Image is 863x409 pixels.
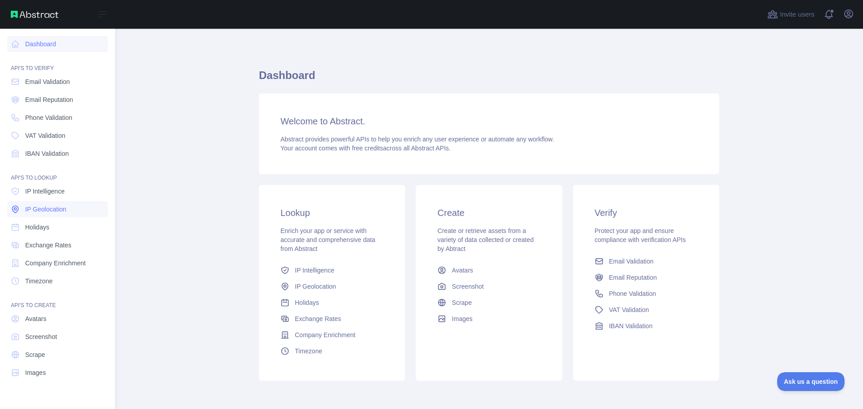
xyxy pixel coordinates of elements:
[7,54,108,72] div: API'S TO VERIFY
[295,266,334,275] span: IP Intelligence
[25,350,45,359] span: Scrape
[452,298,472,307] span: Scrape
[434,295,544,311] a: Scrape
[609,321,653,330] span: IBAN Validation
[7,311,108,327] a: Avatars
[7,183,108,199] a: IP Intelligence
[591,269,701,286] a: Email Reputation
[777,372,845,391] iframe: Toggle Customer Support
[25,205,67,214] span: IP Geolocation
[280,207,383,219] h3: Lookup
[280,136,554,143] span: Abstract provides powerful APIs to help you enrich any user experience or automate any workflow.
[280,145,450,152] span: Your account comes with across all Abstract APIs.
[25,131,65,140] span: VAT Validation
[7,74,108,90] a: Email Validation
[7,329,108,345] a: Screenshot
[434,262,544,278] a: Avatars
[280,115,698,128] h3: Welcome to Abstract.
[25,187,65,196] span: IP Intelligence
[434,278,544,295] a: Screenshot
[25,77,70,86] span: Email Validation
[25,95,73,104] span: Email Reputation
[609,305,649,314] span: VAT Validation
[295,282,336,291] span: IP Geolocation
[7,145,108,162] a: IBAN Validation
[25,241,71,250] span: Exchange Rates
[452,314,472,323] span: Images
[7,92,108,108] a: Email Reputation
[7,291,108,309] div: API'S TO CREATE
[452,266,473,275] span: Avatars
[25,277,53,286] span: Timezone
[277,327,387,343] a: Company Enrichment
[591,302,701,318] a: VAT Validation
[25,368,46,377] span: Images
[780,9,814,20] span: Invite users
[595,227,686,243] span: Protect your app and ensure compliance with verification APIs
[280,227,375,252] span: Enrich your app or service with accurate and comprehensive data from Abstract
[595,207,698,219] h3: Verify
[7,219,108,235] a: Holidays
[352,145,383,152] span: free credits
[609,289,656,298] span: Phone Validation
[452,282,484,291] span: Screenshot
[295,314,341,323] span: Exchange Rates
[295,330,356,339] span: Company Enrichment
[591,286,701,302] a: Phone Validation
[591,318,701,334] a: IBAN Validation
[25,223,49,232] span: Holidays
[25,113,72,122] span: Phone Validation
[277,311,387,327] a: Exchange Rates
[277,343,387,359] a: Timezone
[7,347,108,363] a: Scrape
[25,332,57,341] span: Screenshot
[434,311,544,327] a: Images
[277,278,387,295] a: IP Geolocation
[7,365,108,381] a: Images
[259,68,719,90] h1: Dashboard
[11,11,58,18] img: Abstract API
[277,262,387,278] a: IP Intelligence
[437,207,540,219] h3: Create
[7,110,108,126] a: Phone Validation
[25,149,69,158] span: IBAN Validation
[277,295,387,311] a: Holidays
[7,128,108,144] a: VAT Validation
[25,259,86,268] span: Company Enrichment
[295,347,322,356] span: Timezone
[25,314,46,323] span: Avatars
[765,7,816,22] button: Invite users
[609,257,654,266] span: Email Validation
[591,253,701,269] a: Email Validation
[7,237,108,253] a: Exchange Rates
[7,255,108,271] a: Company Enrichment
[7,273,108,289] a: Timezone
[7,36,108,52] a: Dashboard
[437,227,534,252] span: Create or retrieve assets from a variety of data collected or created by Abtract
[609,273,657,282] span: Email Reputation
[7,163,108,181] div: API'S TO LOOKUP
[295,298,319,307] span: Holidays
[7,201,108,217] a: IP Geolocation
